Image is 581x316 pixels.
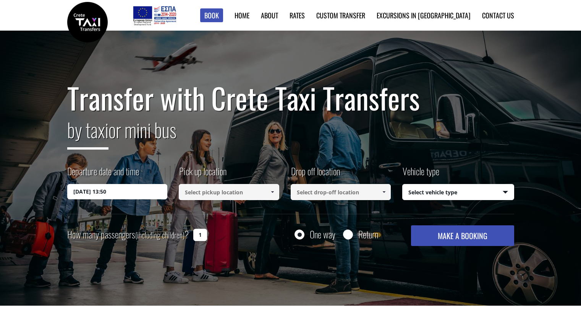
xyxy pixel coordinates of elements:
label: Drop off location [291,165,340,184]
span: Select vehicle type [403,184,514,200]
a: Rates [290,10,305,20]
h1: Transfer with Crete Taxi Transfers [67,82,514,114]
img: e-bannersEUERDF180X90.jpg [132,4,177,27]
a: Home [235,10,249,20]
a: Show All Items [266,184,278,200]
h2: or mini bus [67,114,514,155]
a: Custom Transfer [316,10,365,20]
img: Crete Taxi Transfers | Safe Taxi Transfer Services from to Heraklion Airport, Chania Airport, Ret... [67,2,108,42]
label: One way [310,230,335,239]
label: Vehicle type [402,165,439,184]
label: Pick up location [179,165,227,184]
a: Show All Items [378,184,390,200]
button: MAKE A BOOKING [411,225,514,246]
a: Excursions in [GEOGRAPHIC_DATA] [377,10,471,20]
a: Contact us [482,10,514,20]
a: Crete Taxi Transfers | Safe Taxi Transfer Services from to Heraklion Airport, Chania Airport, Ret... [67,17,108,25]
span: by taxi [67,115,108,150]
label: Departure date and time [67,165,139,184]
a: About [261,10,278,20]
small: (including children) [135,229,184,241]
a: Book [200,8,223,23]
label: How many passengers ? [67,225,189,244]
input: Select drop-off location [291,184,391,200]
input: Select pickup location [179,184,279,200]
label: Return [358,230,378,239]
